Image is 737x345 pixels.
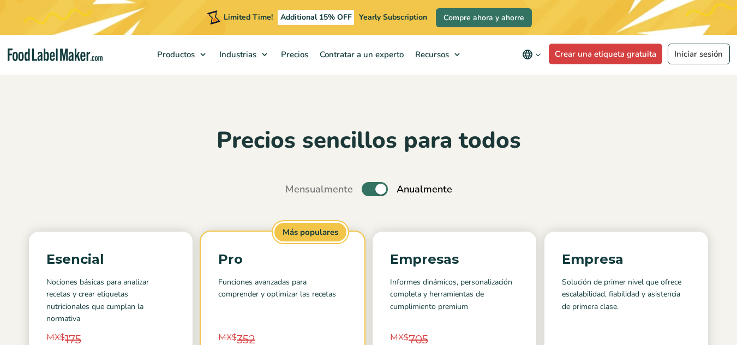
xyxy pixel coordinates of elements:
a: Compre ahora y ahorre [436,8,532,27]
span: Más populares [273,221,348,244]
span: Productos [154,49,196,60]
span: Limited Time! [224,12,273,22]
span: Anualmente [397,182,452,197]
span: MX$ [46,331,65,344]
span: Recursos [412,49,450,60]
span: MX$ [390,331,409,344]
p: Empresa [562,249,691,270]
span: MX$ [218,331,237,344]
a: Iniciar sesión [668,44,730,64]
label: Toggle [362,182,388,196]
p: Pro [218,249,347,270]
span: Yearly Subscription [359,12,427,22]
a: Crear una etiqueta gratuita [549,44,663,64]
a: Recursos [410,35,465,74]
span: Mensualmente [285,182,353,197]
a: Productos [152,35,211,74]
p: Solución de primer nivel que ofrece escalabilidad, fiabilidad y asistencia de primera clase. [562,276,691,325]
p: Informes dinámicos, personalización completa y herramientas de cumplimiento premium [390,276,519,325]
a: Precios [275,35,311,74]
span: Precios [278,49,309,60]
p: Funciones avanzadas para comprender y optimizar las recetas [218,276,347,325]
span: Industrias [216,49,257,60]
a: Contratar a un experto [314,35,407,74]
p: Esencial [46,249,175,270]
button: Change language [514,44,549,65]
span: Additional 15% OFF [278,10,355,25]
a: Food Label Maker homepage [8,49,103,61]
h2: Precios sencillos para todos [8,126,729,156]
p: Nociones básicas para analizar recetas y crear etiquetas nutricionales que cumplan la normativa [46,276,175,325]
p: Empresas [390,249,519,270]
span: Contratar a un experto [316,49,405,60]
a: Industrias [214,35,273,74]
